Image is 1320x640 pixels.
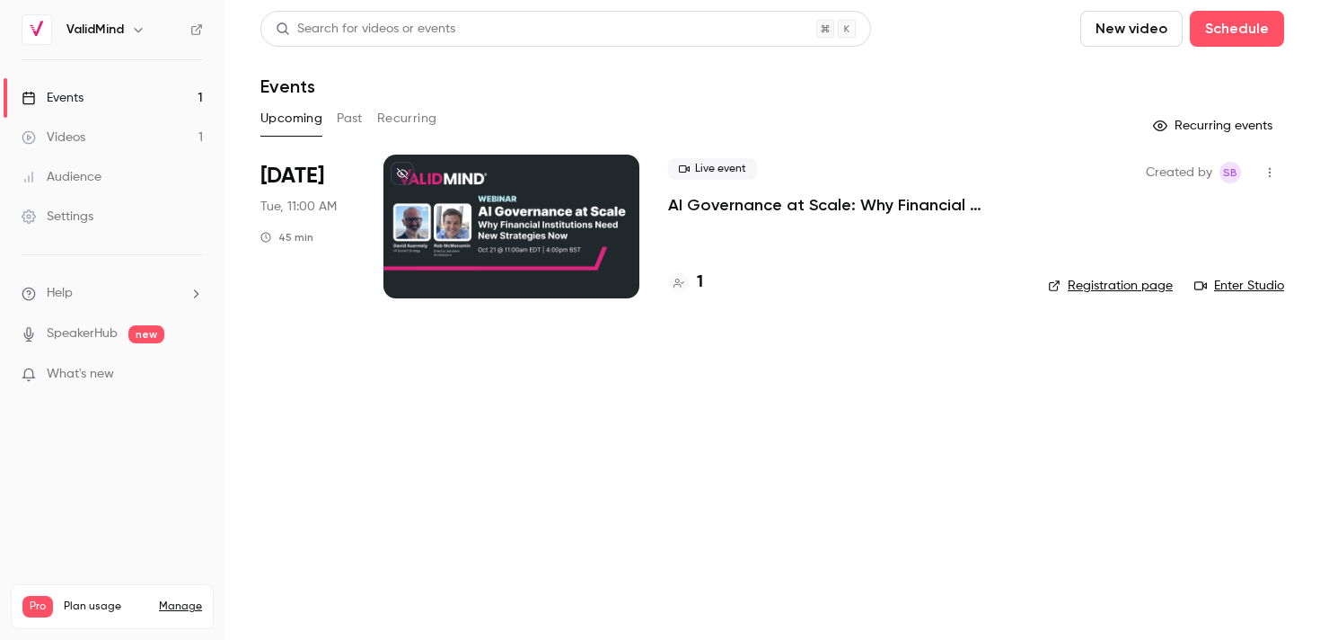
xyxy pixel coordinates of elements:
[276,20,455,39] div: Search for videos or events
[22,284,203,303] li: help-dropdown-opener
[260,162,324,191] span: [DATE]
[22,168,101,186] div: Audience
[1048,277,1173,295] a: Registration page
[22,129,85,147] div: Videos
[260,230,313,244] div: 45 min
[668,194,1019,216] a: AI Governance at Scale: Why Financial Institutions Need New Strategies Now
[668,271,703,295] a: 1
[1080,11,1183,47] button: New video
[181,367,203,383] iframe: Noticeable Trigger
[260,155,355,298] div: Oct 21 Tue, 11:00 AM (America/Toronto)
[377,104,437,133] button: Recurring
[66,21,124,39] h6: ValidMind
[22,15,51,44] img: ValidMind
[128,325,164,343] span: new
[1146,162,1212,183] span: Created by
[22,208,93,226] div: Settings
[47,324,118,343] a: SpeakerHub
[64,600,148,614] span: Plan usage
[260,104,322,133] button: Upcoming
[1194,277,1284,295] a: Enter Studio
[22,596,53,618] span: Pro
[697,271,703,295] h4: 1
[1223,162,1237,183] span: SB
[22,89,84,107] div: Events
[668,158,757,180] span: Live event
[260,198,337,216] span: Tue, 11:00 AM
[159,600,202,614] a: Manage
[47,365,114,384] span: What's new
[1145,111,1284,140] button: Recurring events
[47,284,73,303] span: Help
[337,104,363,133] button: Past
[260,76,315,97] h1: Events
[1190,11,1284,47] button: Schedule
[1219,162,1241,183] span: Sarena Brown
